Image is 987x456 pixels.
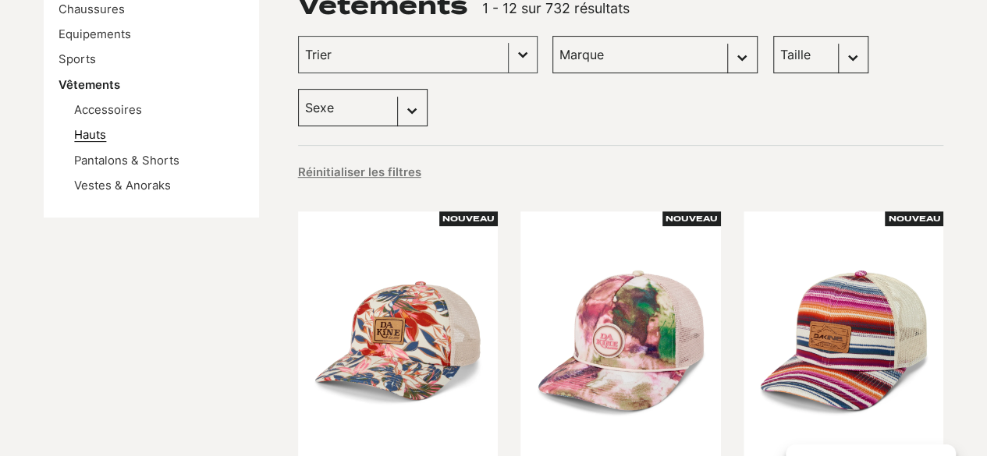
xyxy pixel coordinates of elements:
input: Trier [305,44,502,65]
a: Accessoires [74,103,142,117]
a: Pantalons & Shorts [74,154,179,168]
a: Sports [59,52,96,66]
a: Chaussures [59,2,125,16]
a: Vêtements [59,78,120,92]
a: Vestes & Anoraks [74,179,171,193]
a: Equipements [59,27,131,41]
button: Basculer la liste [509,37,537,72]
button: Réinitialiser les filtres [298,164,421,180]
a: Hauts [74,128,106,142]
